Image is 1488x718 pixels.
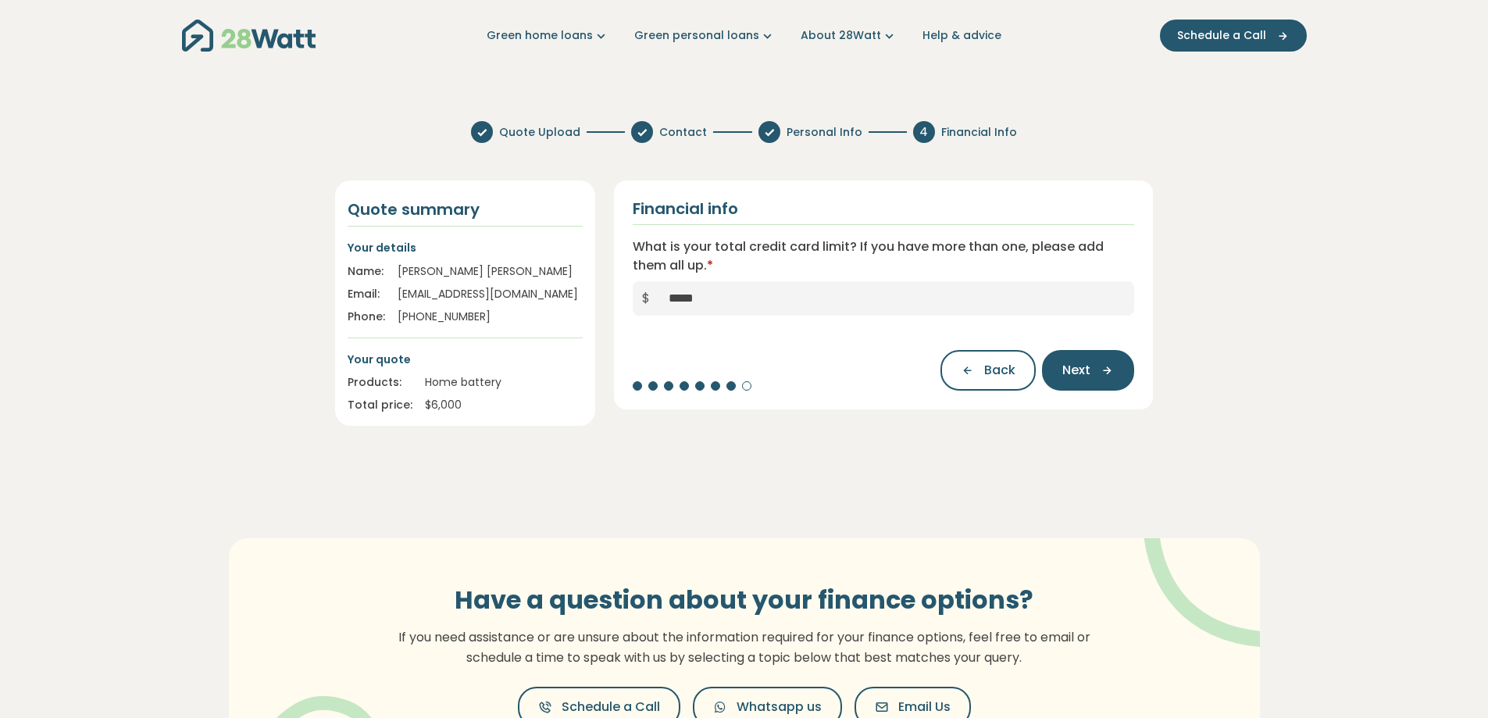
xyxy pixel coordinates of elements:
span: Schedule a Call [562,698,660,716]
h3: Have a question about your finance options? [389,585,1100,615]
h2: Financial info [633,199,738,218]
p: Your details [348,239,583,256]
span: Quote Upload [499,124,580,141]
div: 4 [913,121,935,143]
div: Name: [348,263,385,280]
div: [PERSON_NAME] [PERSON_NAME] [398,263,583,280]
nav: Main navigation [182,16,1307,55]
div: Phone: [348,309,385,325]
span: Back [984,361,1015,380]
a: Help & advice [922,27,1001,44]
a: About 28Watt [801,27,897,44]
span: Financial Info [941,124,1017,141]
div: Home battery [425,374,583,391]
div: Products: [348,374,412,391]
p: If you need assistance or are unsure about the information required for your finance options, fee... [389,627,1100,667]
div: $ 6,000 [425,397,583,413]
span: Personal Info [787,124,862,141]
button: Next [1042,350,1134,391]
span: Next [1062,361,1090,380]
span: Email Us [898,698,951,716]
p: Your quote [348,351,583,368]
a: Green personal loans [634,27,776,44]
div: [PHONE_NUMBER] [398,309,583,325]
span: Whatsapp us [737,698,822,716]
div: Total price: [348,397,412,413]
span: Contact [659,124,707,141]
a: Green home loans [487,27,609,44]
h4: Quote summary [348,199,583,220]
div: Email: [348,286,385,302]
button: Schedule a Call [1160,20,1307,52]
label: What is your total credit card limit? If you have more than one, please add them all up. [633,238,1135,275]
div: [EMAIL_ADDRESS][DOMAIN_NAME] [398,286,583,302]
img: vector [1103,495,1307,648]
button: Back [940,350,1036,391]
span: Schedule a Call [1177,27,1266,44]
span: $ [633,281,659,316]
img: 28Watt [182,20,316,52]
